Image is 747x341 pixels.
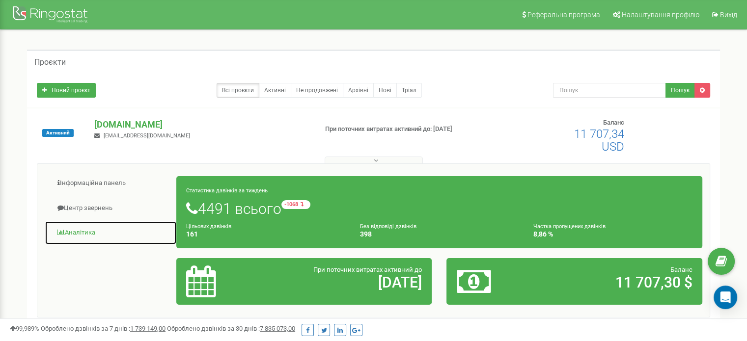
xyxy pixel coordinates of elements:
[533,231,692,238] h4: 8,86 %
[186,187,268,194] small: Статистика дзвінків за тиждень
[186,231,345,238] h4: 161
[325,125,482,134] p: При поточних витратах активний до: [DATE]
[720,11,737,19] span: Вихід
[167,325,295,332] span: Оброблено дзвінків за 30 днів :
[10,325,39,332] span: 99,989%
[130,325,166,332] u: 1 739 149,00
[34,58,66,67] h5: Проєкти
[270,274,422,290] h2: [DATE]
[260,325,295,332] u: 7 835 073,00
[574,127,624,154] span: 11 707,34 USD
[186,200,692,217] h1: 4491 всього
[186,223,231,230] small: Цільових дзвінків
[45,221,177,245] a: Аналiтика
[41,325,166,332] span: Оброблено дзвінків за 7 днів :
[313,266,422,273] span: При поточних витратах активний до
[603,119,624,126] span: Баланс
[714,286,737,309] div: Open Intercom Messenger
[665,83,695,98] button: Пошук
[45,171,177,195] a: Інформаційна панель
[42,129,74,137] span: Активний
[217,83,259,98] a: Всі проєкти
[540,274,692,290] h2: 11 707,30 $
[553,83,666,98] input: Пошук
[281,200,310,209] small: -1068
[360,231,519,238] h4: 398
[360,223,416,230] small: Без відповіді дзвінків
[104,132,190,139] span: [EMAIL_ADDRESS][DOMAIN_NAME]
[259,83,291,98] a: Активні
[45,196,177,220] a: Центр звернень
[670,266,692,273] span: Баланс
[94,118,309,131] p: [DOMAIN_NAME]
[396,83,422,98] a: Тріал
[291,83,343,98] a: Не продовжені
[622,11,699,19] span: Налаштування профілю
[373,83,397,98] a: Нові
[527,11,600,19] span: Реферальна програма
[343,83,374,98] a: Архівні
[533,223,606,230] small: Частка пропущених дзвінків
[37,83,96,98] a: Новий проєкт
